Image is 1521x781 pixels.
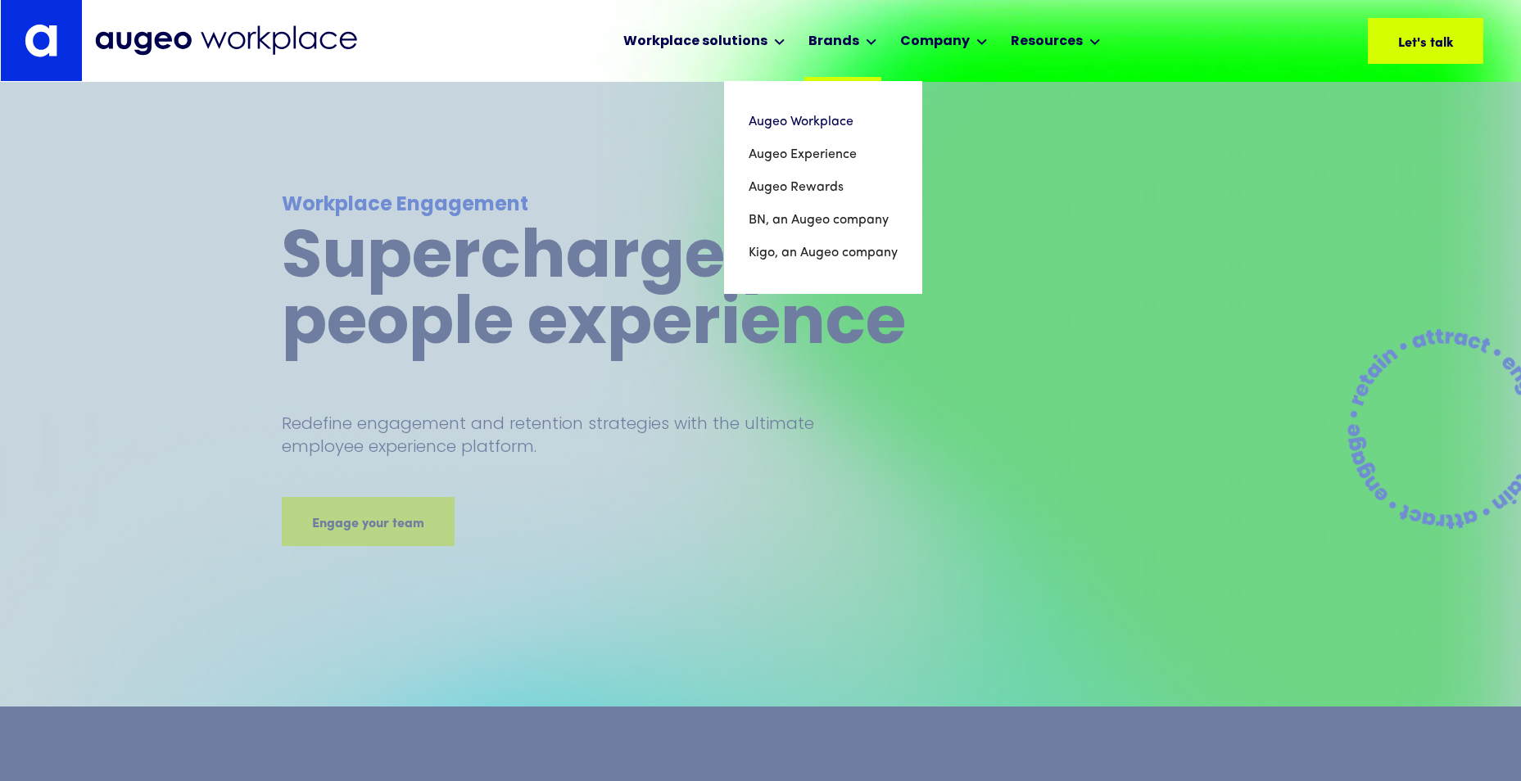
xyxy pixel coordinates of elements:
div: Resources [1011,32,1083,52]
a: Augeo Experience [749,138,898,171]
div: Company [900,32,970,52]
div: Workplace solutions [623,32,767,52]
img: Augeo's "a" monogram decorative logo in white. [25,24,57,57]
nav: Brands [724,81,922,294]
a: BN, an Augeo company [749,204,898,237]
a: Augeo Rewards [749,171,898,204]
a: Augeo Workplace [749,106,898,138]
a: Let's talk [1368,18,1483,64]
a: Kigo, an Augeo company [749,237,898,269]
img: Augeo Workplace business unit full logo in mignight blue. [95,25,357,56]
div: Brands [808,32,859,52]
